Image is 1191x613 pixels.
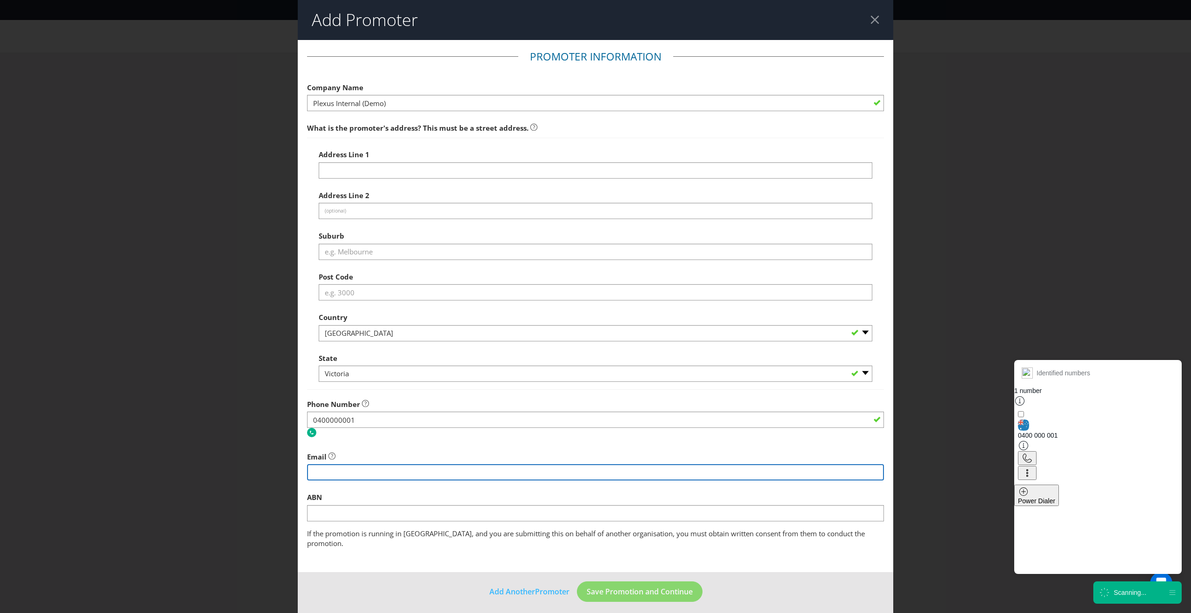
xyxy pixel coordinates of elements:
button: Add AnotherPromoter [489,586,570,598]
input: e.g. 3000 [319,284,872,300]
span: Phone Number [307,400,360,409]
span: Save Promotion and Continue [587,586,693,597]
span: Address Line 2 [319,191,369,200]
span: Email [307,452,327,461]
span: Country [319,313,348,322]
span: Company Name [307,83,363,92]
button: Save Promotion and Continue [577,581,703,602]
legend: Promoter Information [518,49,673,64]
span: Post Code [319,272,353,281]
span: State [319,353,337,363]
h2: Add Promoter [312,11,418,29]
input: e.g. Company Name [307,95,884,111]
input: e.g. Melbourne [319,244,872,260]
span: ABN [307,493,322,502]
span: Suburb [319,231,344,240]
span: If the promotion is running in [GEOGRAPHIC_DATA], and you are submitting this on behalf of anothe... [307,529,865,548]
span: What is the promoter's address? This must be a street address. [307,123,529,133]
span: Promoter [535,586,569,597]
span: Add Another [489,586,535,597]
span: Address Line 1 [319,150,369,159]
input: e.g. 03 1234 9876 [307,412,884,428]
